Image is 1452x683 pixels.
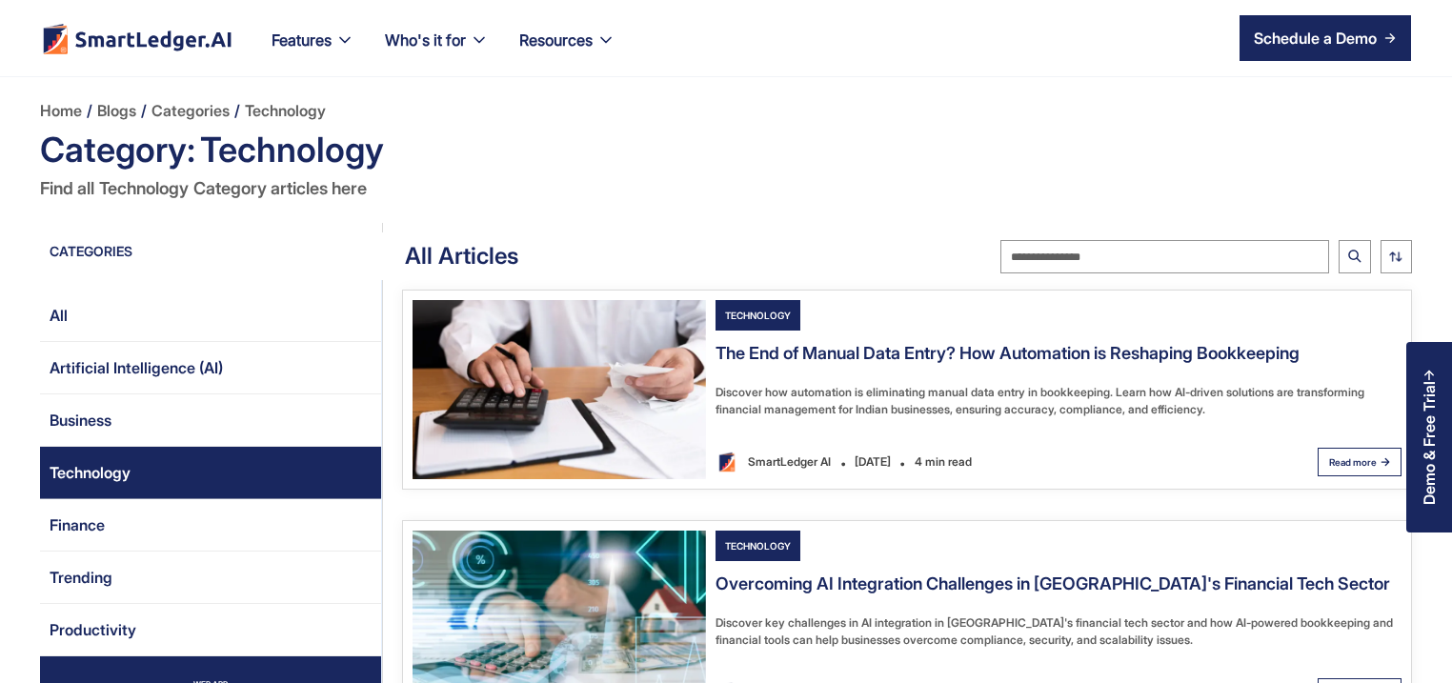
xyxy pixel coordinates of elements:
a: Technology [245,95,326,126]
div: Technology [50,457,131,488]
div: Demo & Free Trial [1421,381,1438,505]
a: Categories [151,95,230,126]
img: loop [1389,251,1402,262]
img: arrow right icon [1384,32,1396,44]
a: home [41,23,233,54]
div: 4 min read [905,447,981,477]
a: Blogs [97,95,136,126]
div: Read more [1329,447,1377,477]
div: Discover how automation is eliminating manual data entry in bookkeeping. Learn how AI-driven solu... [716,384,1402,418]
a: Home [40,95,82,126]
div: Trending [50,562,112,593]
div: Productivity [50,614,136,645]
div: / [141,95,147,126]
a: Finance [40,499,381,552]
img: arrow right [1381,457,1390,467]
div: Schedule a Demo [1254,27,1377,50]
div: Category: [40,126,195,173]
a: All [40,290,381,342]
div: Finance [50,510,105,540]
div: / [234,95,240,126]
div: / [87,95,92,126]
a: Technology [716,531,962,561]
img: Search [1348,250,1361,263]
div: Technology [716,300,800,331]
a: Artificial Intelligence (AI) [40,342,381,394]
h4: Overcoming AI Integration Challenges in [GEOGRAPHIC_DATA]'s Financial Tech Sector [716,572,1390,595]
div: SmartLedger AI [738,447,840,477]
h4: The End of Manual Data Entry? How Automation is Reshaping Bookkeeping [716,341,1300,365]
div: Features [256,27,370,76]
a: Overcoming AI Integration Challenges in [GEOGRAPHIC_DATA]'s Financial Tech Sector [716,572,1390,605]
div: Resources [519,27,593,53]
img: footer logo [41,23,233,54]
div: . [840,444,846,480]
a: Read more [1318,448,1402,476]
div: Technology [195,126,384,173]
a: Schedule a Demo [1240,15,1411,61]
div: All Articles [386,241,518,271]
a: Trending [40,552,381,604]
div: Features [272,27,332,53]
a: Technology [40,447,381,499]
div: [DATE] [846,447,899,477]
div: Technology [99,173,189,204]
div: Category articles here [193,173,367,204]
a: Productivity [40,604,381,656]
div: All [50,300,68,331]
a: Technology [716,300,962,331]
a: The End of Manual Data Entry? How Automation is Reshaping Bookkeeping [716,341,1300,374]
div: Artificial Intelligence (AI) [50,352,223,383]
a: CATEGORIES [40,242,386,271]
div: Resources [504,27,631,76]
div: . [899,444,905,480]
div: Discover key challenges in AI integration in [GEOGRAPHIC_DATA]'s financial tech sector and how AI... [716,614,1402,649]
a: Business [40,394,381,447]
div: Technology [716,531,800,561]
div: Find all [40,173,94,204]
div: Business [50,405,111,435]
div: Who's it for [370,27,504,76]
div: Who's it for [385,27,466,53]
div: CATEGORIES [40,242,132,271]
